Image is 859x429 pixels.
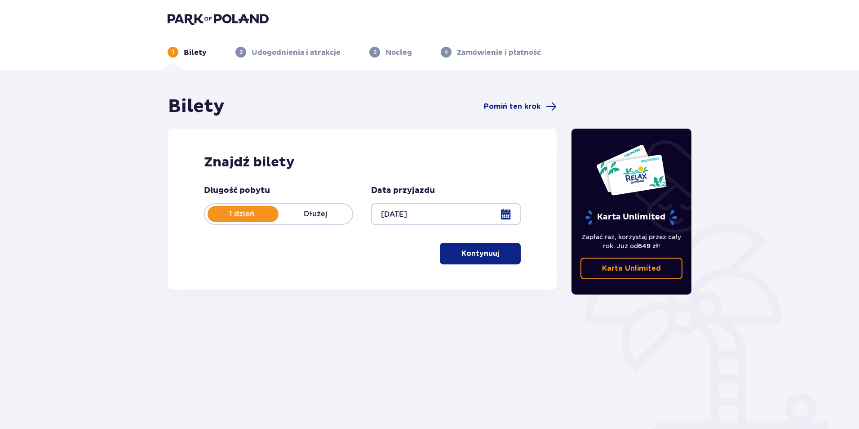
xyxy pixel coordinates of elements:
p: 1 dzień [205,209,279,219]
p: Karta Unlimited [602,264,661,273]
div: 2Udogodnienia i atrakcje [235,47,341,58]
div: 4Zamówienie i płatność [441,47,541,58]
div: 3Nocleg [369,47,412,58]
div: 1Bilety [168,47,207,58]
img: Park of Poland logo [168,13,269,25]
p: Karta Unlimited [584,210,678,225]
p: Zapłać raz, korzystaj przez cały rok. Już od ! [580,232,683,250]
span: 649 zł [638,242,658,250]
p: Udogodnienia i atrakcje [252,48,341,58]
span: Pomiń ten krok [484,102,540,112]
p: Kontynuuj [461,249,499,259]
h2: Znajdź bilety [204,154,521,171]
p: 1 [172,48,174,56]
p: 4 [444,48,448,56]
button: Kontynuuj [440,243,521,264]
p: Dłużej [279,209,352,219]
h1: Bilety [168,95,225,118]
img: Dwie karty całoroczne do Suntago z napisem 'UNLIMITED RELAX', na białym tle z tropikalnymi liśćmi... [596,144,667,196]
p: Data przyjazdu [371,185,435,196]
p: Zamówienie i płatność [457,48,541,58]
a: Pomiń ten krok [484,101,557,112]
p: Nocleg [385,48,412,58]
p: Bilety [184,48,207,58]
p: 3 [373,48,376,56]
a: Karta Unlimited [580,258,683,279]
p: 2 [239,48,243,56]
p: Długość pobytu [204,185,270,196]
